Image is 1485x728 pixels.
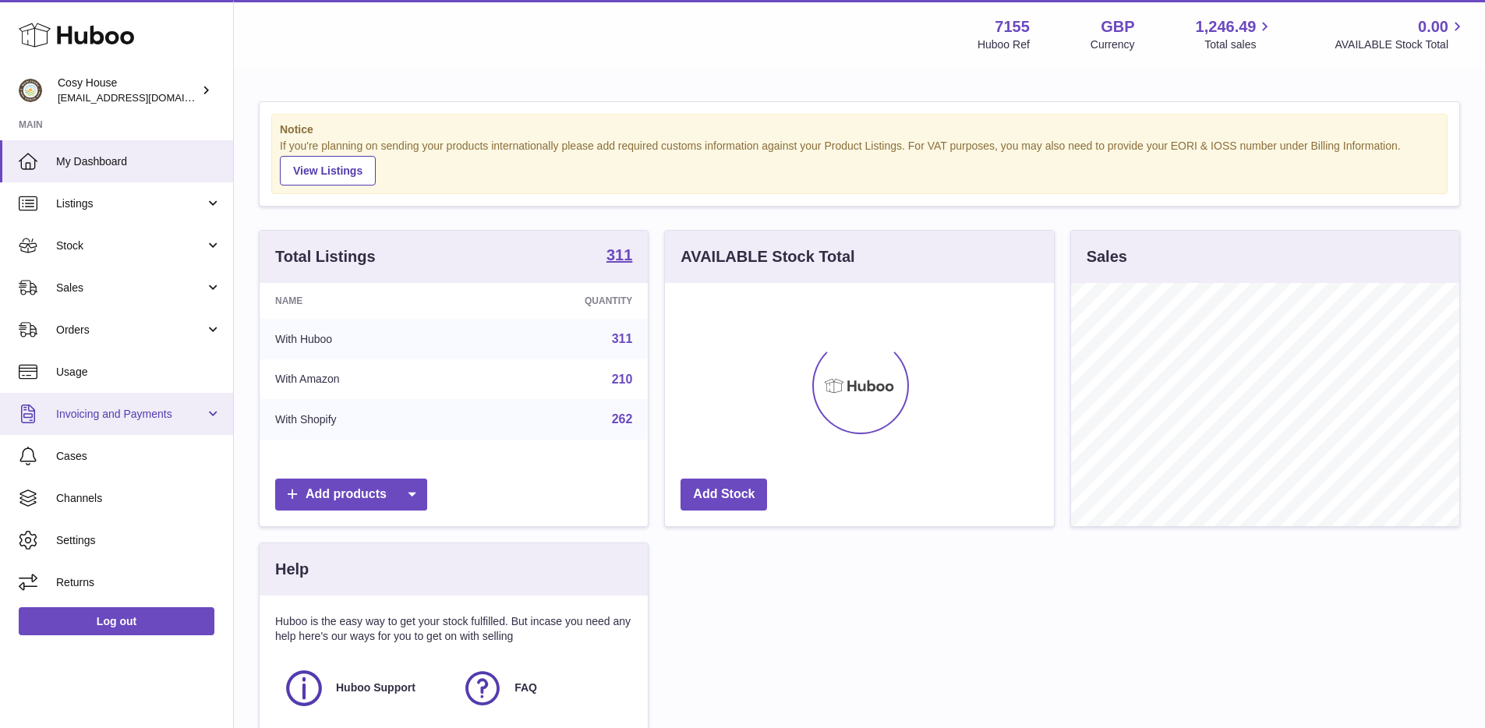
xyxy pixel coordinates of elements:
span: FAQ [514,680,537,695]
h3: Help [275,559,309,580]
a: Add products [275,479,427,511]
img: info@wholesomegoods.com [19,79,42,102]
a: 262 [612,412,633,426]
a: 311 [612,332,633,345]
span: Huboo Support [336,680,415,695]
td: With Huboo [260,319,472,359]
p: Huboo is the easy way to get your stock fulfilled. But incase you need any help here's our ways f... [275,614,632,644]
span: 1,246.49 [1196,16,1257,37]
div: Currency [1091,37,1135,52]
span: Sales [56,281,205,295]
div: If you're planning on sending your products internationally please add required customs informati... [280,139,1439,186]
h3: Total Listings [275,246,376,267]
span: Returns [56,575,221,590]
span: Listings [56,196,205,211]
a: Huboo Support [283,667,446,709]
a: Add Stock [681,479,767,511]
a: 0.00 AVAILABLE Stock Total [1335,16,1466,52]
span: AVAILABLE Stock Total [1335,37,1466,52]
td: With Amazon [260,359,472,400]
div: Cosy House [58,76,198,105]
span: Usage [56,365,221,380]
h3: Sales [1087,246,1127,267]
a: FAQ [461,667,624,709]
th: Quantity [472,283,649,319]
span: 0.00 [1418,16,1448,37]
span: [EMAIL_ADDRESS][DOMAIN_NAME] [58,91,229,104]
a: 1,246.49 Total sales [1196,16,1275,52]
strong: 311 [606,247,632,263]
a: 210 [612,373,633,386]
td: With Shopify [260,399,472,440]
span: Invoicing and Payments [56,407,205,422]
span: Channels [56,491,221,506]
a: 311 [606,247,632,266]
strong: 7155 [995,16,1030,37]
span: Cases [56,449,221,464]
div: Huboo Ref [978,37,1030,52]
strong: Notice [280,122,1439,137]
strong: GBP [1101,16,1134,37]
span: Stock [56,239,205,253]
span: Settings [56,533,221,548]
th: Name [260,283,472,319]
a: View Listings [280,156,376,186]
span: Total sales [1204,37,1274,52]
span: My Dashboard [56,154,221,169]
span: Orders [56,323,205,337]
h3: AVAILABLE Stock Total [681,246,854,267]
a: Log out [19,607,214,635]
